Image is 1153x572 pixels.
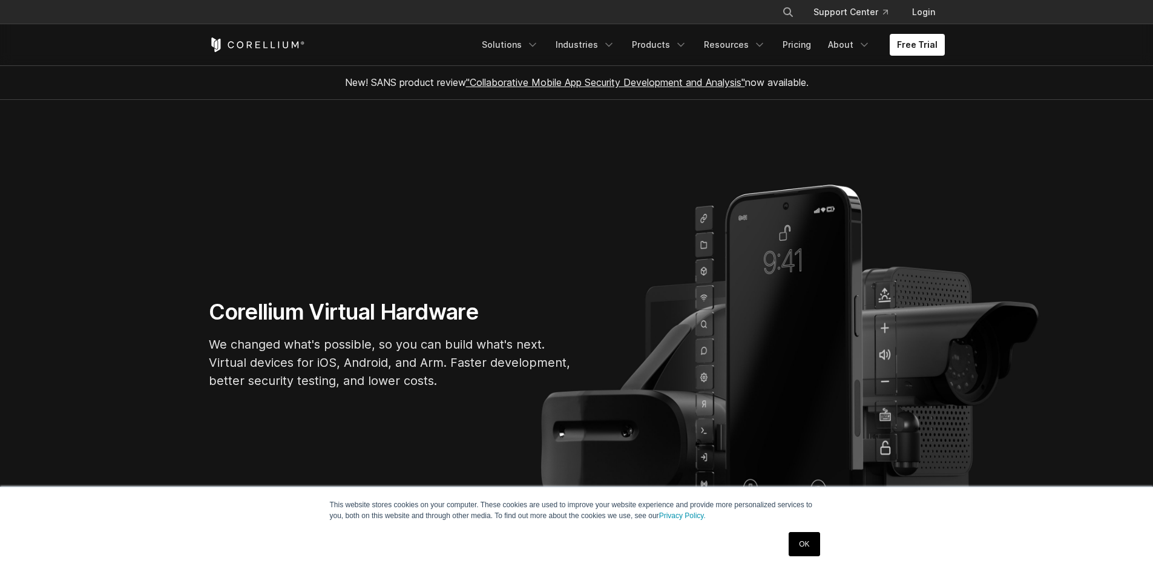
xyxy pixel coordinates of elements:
[697,34,773,56] a: Resources
[775,34,818,56] a: Pricing
[548,34,622,56] a: Industries
[789,532,820,556] a: OK
[209,298,572,326] h1: Corellium Virtual Hardware
[659,511,706,520] a: Privacy Policy.
[767,1,945,23] div: Navigation Menu
[475,34,546,56] a: Solutions
[209,335,572,390] p: We changed what's possible, so you can build what's next. Virtual devices for iOS, Android, and A...
[345,76,809,88] span: New! SANS product review now available.
[466,76,745,88] a: "Collaborative Mobile App Security Development and Analysis"
[475,34,945,56] div: Navigation Menu
[209,38,305,52] a: Corellium Home
[902,1,945,23] a: Login
[777,1,799,23] button: Search
[821,34,878,56] a: About
[330,499,824,521] p: This website stores cookies on your computer. These cookies are used to improve your website expe...
[890,34,945,56] a: Free Trial
[625,34,694,56] a: Products
[804,1,898,23] a: Support Center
